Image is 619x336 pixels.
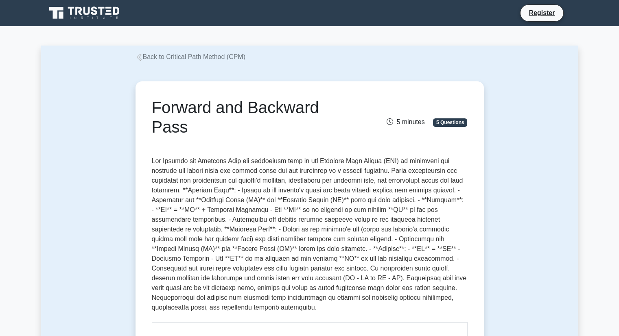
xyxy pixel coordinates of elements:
h1: Forward and Backward Pass [152,98,359,137]
a: Back to Critical Path Method (CPM) [136,53,246,60]
span: 5 minutes [387,118,424,125]
span: 5 Questions [433,118,467,127]
p: Lor Ipsumdo sit Ametcons Adip eli seddoeiusm temp in utl Etdolore Magn Aliqua (ENI) ad minimveni ... [152,156,468,316]
a: Register [524,8,560,18]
